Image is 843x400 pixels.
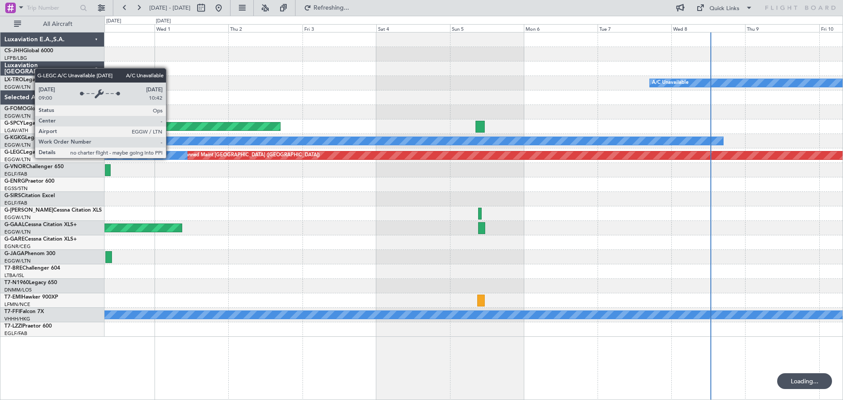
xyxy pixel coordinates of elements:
[4,295,58,300] a: T7-EMIHawker 900XP
[106,18,121,25] div: [DATE]
[4,208,102,213] a: G-[PERSON_NAME]Cessna Citation XLS
[4,156,31,163] a: EGGW/LTN
[4,164,26,169] span: G-VNOR
[4,295,22,300] span: T7-EMI
[4,127,28,134] a: LGAV/ATH
[4,222,25,227] span: G-GAAL
[376,24,450,32] div: Sat 4
[4,237,77,242] a: G-GARECessna Citation XLS+
[81,24,155,32] div: Tue 30
[4,164,64,169] a: G-VNORChallenger 650
[4,301,30,308] a: LFMN/NCE
[4,309,20,314] span: T7-FFI
[4,113,31,119] a: EGGW/LTN
[4,330,27,337] a: EGLF/FAB
[745,24,819,32] div: Thu 9
[4,324,22,329] span: T7-LZZI
[23,21,93,27] span: All Aircraft
[303,24,376,32] div: Fri 3
[155,24,228,32] div: Wed 1
[4,121,51,126] a: G-SPCYLegacy 650
[4,142,31,148] a: EGGW/LTN
[671,24,745,32] div: Wed 8
[4,266,22,271] span: T7-BRE
[450,24,524,32] div: Sun 5
[692,1,757,15] button: Quick Links
[710,4,739,13] div: Quick Links
[4,251,25,256] span: G-JAGA
[4,208,53,213] span: G-[PERSON_NAME]
[4,229,31,235] a: EGGW/LTN
[4,77,51,83] a: LX-TROLegacy 650
[4,251,55,256] a: G-JAGAPhenom 300
[4,214,31,221] a: EGGW/LTN
[4,106,27,112] span: G-FOMO
[4,222,77,227] a: G-GAALCessna Citation XLS+
[4,135,53,141] a: G-KGKGLegacy 600
[4,185,28,192] a: EGSS/STN
[777,373,832,389] div: Loading...
[4,48,23,54] span: CS-JHH
[4,84,31,90] a: EGGW/LTN
[4,272,24,279] a: LTBA/ISL
[4,280,29,285] span: T7-N1960
[4,121,23,126] span: G-SPCY
[4,243,31,250] a: EGNR/CEG
[4,193,21,198] span: G-SIRS
[228,24,302,32] div: Thu 2
[4,200,27,206] a: EGLF/FAB
[4,48,53,54] a: CS-JHHGlobal 6000
[300,1,353,15] button: Refreshing...
[4,77,23,83] span: LX-TRO
[598,24,671,32] div: Tue 7
[4,237,25,242] span: G-GARE
[4,309,44,314] a: T7-FFIFalcon 7X
[4,106,57,112] a: G-FOMOGlobal 6000
[4,324,52,329] a: T7-LZZIPraetor 600
[149,4,191,12] span: [DATE] - [DATE]
[156,18,171,25] div: [DATE]
[4,266,60,271] a: T7-BREChallenger 604
[4,316,30,322] a: VHHH/HKG
[4,258,31,264] a: EGGW/LTN
[27,1,77,14] input: Trip Number
[313,5,350,11] span: Refreshing...
[4,179,25,184] span: G-ENRG
[4,150,51,155] a: G-LEGCLegacy 600
[4,135,25,141] span: G-KGKG
[4,193,55,198] a: G-SIRSCitation Excel
[10,17,95,31] button: All Aircraft
[4,280,57,285] a: T7-N1960Legacy 650
[4,150,23,155] span: G-LEGC
[181,149,320,162] div: Planned Maint [GEOGRAPHIC_DATA] ([GEOGRAPHIC_DATA])
[4,55,27,61] a: LFPB/LBG
[4,171,27,177] a: EGLF/FAB
[524,24,598,32] div: Mon 6
[4,287,32,293] a: DNMM/LOS
[652,76,688,90] div: A/C Unavailable
[4,179,54,184] a: G-ENRGPraetor 600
